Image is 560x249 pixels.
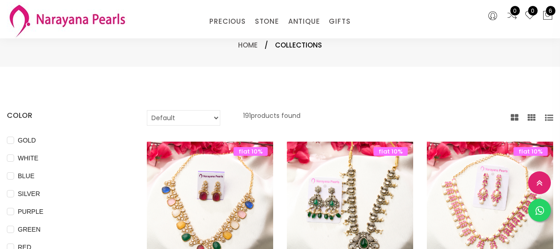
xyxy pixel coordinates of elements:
a: Home [238,40,258,50]
a: PRECIOUS [209,15,245,28]
a: 0 [524,10,535,22]
span: flat 10% [513,147,548,156]
span: PURPLE [14,207,47,217]
span: flat 10% [373,147,408,156]
button: 6 [542,10,553,22]
span: WHITE [14,153,42,163]
span: SILVER [14,189,44,199]
a: GIFTS [329,15,350,28]
span: GREEN [14,224,44,234]
span: 0 [510,6,520,16]
p: 191 products found [243,110,301,126]
span: / [264,40,268,51]
span: Collections [275,40,322,51]
span: BLUE [14,171,38,181]
a: 0 [507,10,518,22]
span: 6 [546,6,555,16]
span: 0 [528,6,538,16]
a: STONE [255,15,279,28]
span: GOLD [14,135,40,145]
a: ANTIQUE [288,15,320,28]
span: flat 10% [233,147,268,156]
h4: COLOR [7,110,119,121]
